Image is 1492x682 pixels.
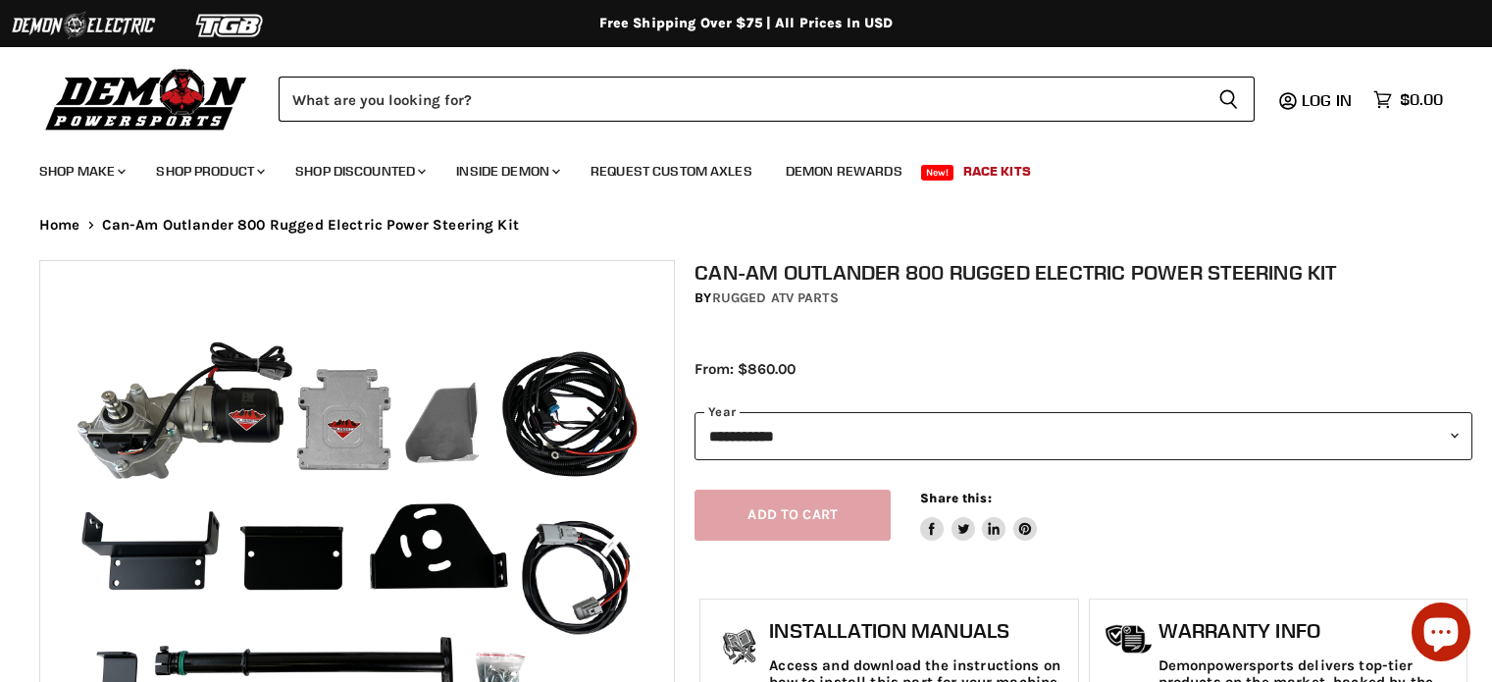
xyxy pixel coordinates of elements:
img: install_manual-icon.png [715,624,764,673]
inbox-online-store-chat: Shopify online store chat [1406,603,1476,666]
h1: Warranty Info [1158,619,1457,643]
a: Inside Demon [441,151,572,191]
ul: Main menu [25,143,1438,191]
a: Race Kits [949,151,1046,191]
div: by [695,288,1472,309]
span: $0.00 [1400,90,1443,109]
a: Request Custom Axles [576,151,767,191]
img: TGB Logo 2 [157,7,304,44]
a: $0.00 [1363,85,1453,114]
span: Log in [1302,90,1352,110]
span: New! [921,165,954,181]
button: Search [1203,77,1255,122]
a: Shop Make [25,151,137,191]
a: Rugged ATV Parts [712,289,839,306]
h1: Installation Manuals [769,619,1067,643]
span: Share this: [920,491,991,505]
img: Demon Electric Logo 2 [10,7,157,44]
span: From: $860.00 [695,360,796,378]
aside: Share this: [920,490,1037,542]
input: Search [279,77,1203,122]
a: Log in [1293,91,1363,109]
select: year [695,412,1472,460]
h1: Can-Am Outlander 800 Rugged Electric Power Steering Kit [695,260,1472,285]
form: Product [279,77,1255,122]
img: warranty-icon.png [1105,624,1154,655]
a: Shop Discounted [281,151,437,191]
a: Demon Rewards [771,151,917,191]
span: Can-Am Outlander 800 Rugged Electric Power Steering Kit [102,217,519,234]
img: Demon Powersports [39,64,254,133]
a: Shop Product [141,151,277,191]
a: Home [39,217,80,234]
